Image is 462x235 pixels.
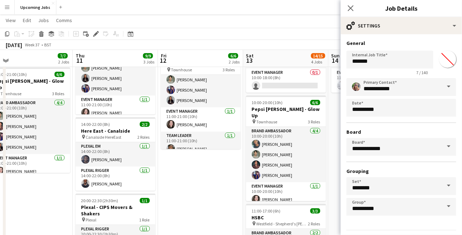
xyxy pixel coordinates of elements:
[3,16,19,25] a: View
[52,91,65,96] span: 3 Roles
[76,96,156,120] app-card-role: Event Manager1/111:00-21:00 (10h)[PERSON_NAME]
[58,59,69,65] div: 2 Jobs
[38,17,49,24] span: Jobs
[44,42,51,47] div: BST
[143,59,154,65] div: 3 Jobs
[81,198,118,203] span: 20:00-22:30 (2h30m)
[411,70,433,75] span: 7 / 140
[257,221,308,226] span: Westfield - Shepherd's [PERSON_NAME]
[310,208,320,214] span: 3/3
[20,16,34,25] a: Edit
[75,56,85,65] span: 11
[138,134,150,140] span: 2 Roles
[171,67,192,72] span: Townhouse
[246,52,254,59] span: Sat
[76,128,156,134] h3: Here East - Canalside
[341,4,462,13] h3: Job Details
[143,53,153,58] span: 9/9
[346,40,456,46] h3: General
[310,100,320,105] span: 6/6
[245,56,254,65] span: 13
[76,167,156,191] app-card-role: Plexal Rigger1/114:00-22:00 (8h)[PERSON_NAME]
[246,106,326,119] h3: Pepsi [PERSON_NAME] - Glow Up
[257,119,278,124] span: Townhouse
[246,96,326,201] app-job-card: 10:00-20:00 (10h)6/6Pepsi [PERSON_NAME] - Glow Up Townhouse3 RolesBrand Ambassador4/410:00-20:00 ...
[76,204,156,217] h3: Plexal - CIPS Movers & Shakers
[160,56,167,65] span: 12
[246,68,326,93] app-card-role: Event Manager0/110:00-18:00 (8h)
[229,59,240,65] div: 2 Jobs
[86,217,97,223] span: Plexal
[330,56,340,65] span: 14
[140,122,150,127] span: 2/2
[76,52,85,59] span: Thu
[81,122,110,127] span: 14:00-22:00 (8h)
[346,129,456,135] h3: Board
[252,208,281,214] span: 11:00-17:00 (6h)
[1,91,22,96] span: Townhouse
[341,17,462,34] div: Settings
[55,72,65,77] span: 6/6
[161,44,241,149] app-job-card: 11:00-21:00 (10h)6/6Pepsi [PERSON_NAME] - Glow Up Townhouse3 RolesBrand Ambassador4/411:00-21:00 ...
[76,40,156,96] app-card-role: Brand Ambassador4/411:00-21:00 (10h)[PERSON_NAME][PERSON_NAME][PERSON_NAME][PERSON_NAME]
[308,119,320,124] span: 3 Roles
[246,182,326,206] app-card-role: Event Manager1/110:00-20:00 (10h)[PERSON_NAME]
[86,134,122,140] span: Canalside HereEast
[252,100,283,105] span: 10:00-20:00 (10h)
[76,117,156,191] app-job-card: 14:00-22:00 (8h)2/2Here East - Canalside Canalside HereEast2 RolesPlexal EM1/114:00-22:00 (8h)[PE...
[246,214,326,221] h3: HSBC
[6,41,22,48] div: [DATE]
[161,52,167,59] span: Fri
[56,17,72,24] span: Comms
[23,17,31,24] span: Edit
[161,52,241,107] app-card-role: Brand Ambassador4/411:00-21:00 (10h)[PERSON_NAME][PERSON_NAME][PERSON_NAME][PERSON_NAME]
[139,217,150,223] span: 1 Role
[311,59,325,65] div: 4 Jobs
[76,142,156,167] app-card-role: Plexal EM1/114:00-22:00 (8h)[PERSON_NAME]
[58,53,68,58] span: 7/7
[246,127,326,182] app-card-role: Brand Ambassador4/410:00-20:00 (10h)[PERSON_NAME][PERSON_NAME][PERSON_NAME][PERSON_NAME]
[35,16,52,25] a: Jobs
[311,53,325,58] span: 14/15
[24,42,41,47] span: Week 37
[308,221,320,226] span: 2 Roles
[15,0,56,14] button: Upcoming Jobs
[331,52,340,59] span: Sun
[331,68,411,93] app-card-role: Event Manager1/111:00-17:00 (6h)[PERSON_NAME]
[6,17,16,24] span: View
[161,132,241,156] app-card-role: Team Leader1/111:00-21:00 (10h)[PERSON_NAME]
[161,107,241,132] app-card-role: Event Manager1/111:00-21:00 (10h)[PERSON_NAME]
[53,16,75,25] a: Comms
[346,168,456,174] h3: Grouping
[223,67,235,72] span: 3 Roles
[140,198,150,203] span: 1/1
[228,53,238,58] span: 6/6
